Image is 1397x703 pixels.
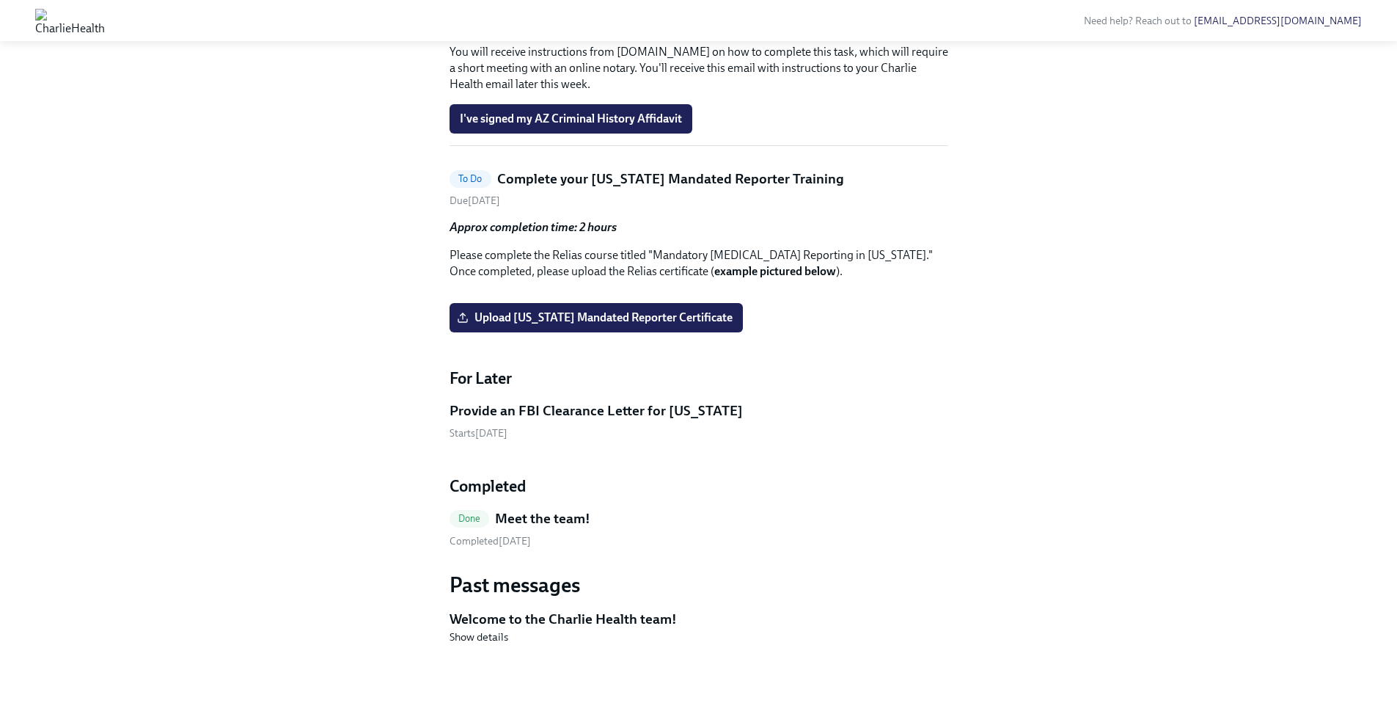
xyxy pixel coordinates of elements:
p: Please complete the Relias course titled "Mandatory [MEDICAL_DATA] Reporting in [US_STATE]." Once... [450,247,948,280]
a: To DoComplete your [US_STATE] Mandated Reporter TrainingDue[DATE] [450,170,948,208]
span: Friday, October 3rd 2025, 2:22 pm [450,535,531,547]
img: CharlieHealth [35,9,105,32]
label: Upload [US_STATE] Mandated Reporter Certificate [450,303,743,332]
strong: Approx completion time: 2 hours [450,220,617,234]
span: Monday, October 20th 2025, 10:00 am [450,427,507,440]
span: Friday, October 17th 2025, 10:00 am [450,194,500,207]
a: [EMAIL_ADDRESS][DOMAIN_NAME] [1194,15,1362,27]
a: Provide an FBI Clearance Letter for [US_STATE]Starts[DATE] [450,401,948,440]
a: DoneMeet the team! Completed[DATE] [450,509,948,548]
h5: Meet the team! [495,509,590,528]
span: Need help? Reach out to [1084,15,1362,27]
button: I've signed my AZ Criminal History Affidavit [450,104,692,134]
h5: Welcome to the Charlie Health team! [450,610,948,629]
h3: Past messages [450,572,948,598]
span: Done [450,513,490,524]
h4: Completed [450,476,948,498]
h5: Provide an FBI Clearance Letter for [US_STATE] [450,401,743,420]
button: Show details [450,630,508,644]
span: I've signed my AZ Criminal History Affidavit [460,112,682,126]
h4: For Later [450,368,948,390]
span: To Do [450,173,491,184]
p: You will receive instructions from [DOMAIN_NAME] on how to complete this task, which will require... [450,44,948,92]
strong: example pictured below [714,264,836,278]
span: Upload [US_STATE] Mandated Reporter Certificate [460,310,733,325]
h5: Complete your [US_STATE] Mandated Reporter Training [497,170,844,189]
